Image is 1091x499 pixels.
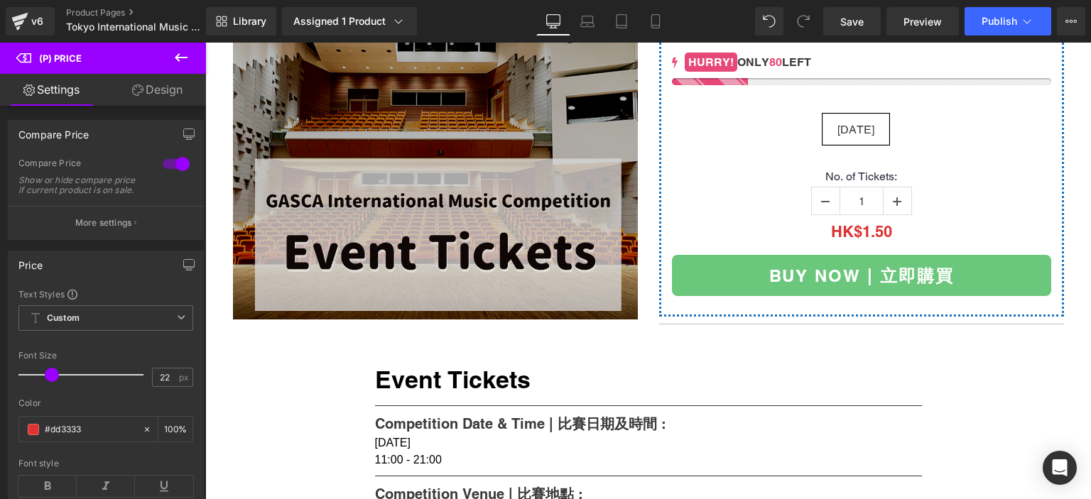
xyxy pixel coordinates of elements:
span: Preview [903,14,942,29]
span: Save [840,14,864,29]
a: Design [106,74,209,106]
div: Font style [18,459,193,468]
div: Text Styles [18,288,193,300]
a: New Library [206,7,276,35]
h5: Competition Date & Time | 比賽日期及時間 : [170,371,717,392]
span: 11:00 - 21:00 [170,411,237,423]
button: More [1057,7,1085,35]
h5: Competition Venue | 比賽地點 : [170,441,717,462]
span: (P) Price [39,53,82,64]
a: Product Pages [66,7,229,18]
button: Redo [789,7,818,35]
mark: HURRY! [479,10,532,29]
div: v6 [28,12,46,31]
a: Mobile [639,7,673,35]
a: Tablet [604,7,639,35]
button: Publish [965,7,1051,35]
span: [DATE] [632,72,669,102]
div: Compare Price [18,121,89,141]
div: Show or hide compare price if current product is on sale. [18,175,146,195]
a: Preview [886,7,959,35]
b: Custom [47,312,80,324]
div: Compare Price [18,158,148,172]
button: BUY NOW | 立即購買 [467,212,846,253]
label: No. of Tickets: [467,127,846,144]
div: Assigned 1 Product [293,14,406,28]
p: More settings [75,216,132,229]
div: Open Intercom Messenger [1043,451,1077,485]
a: Laptop [570,7,604,35]
a: Desktop [536,7,570,35]
button: More settings [9,206,203,239]
span: Tokyo International Music Competition - Tickets [66,21,202,33]
a: Event Tickets [170,323,325,352]
span: Publish [982,16,1017,27]
span: px [179,373,191,382]
div: Font Size [18,351,193,361]
span: 80 [564,13,577,26]
span: [DATE] [170,394,205,406]
a: v6 [6,7,55,35]
span: HK$1.50 [626,177,687,201]
button: Undo [755,7,783,35]
span: BUY NOW | 立即購買 [564,223,749,243]
div: ONLY LEFT [467,11,846,28]
div: % [158,417,192,442]
div: Price [18,251,43,271]
input: Color [45,422,136,437]
span: Library [233,15,266,28]
div: Color [18,398,193,408]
